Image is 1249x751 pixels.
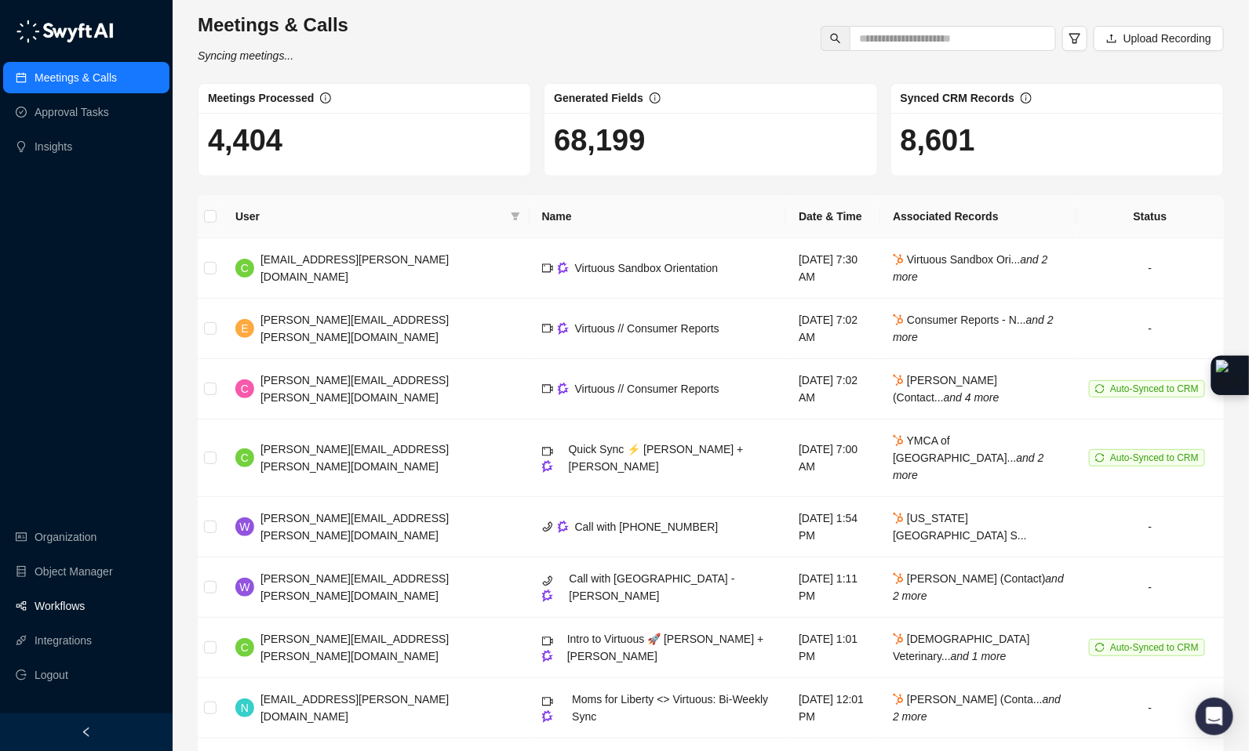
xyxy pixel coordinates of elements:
span: sync [1095,643,1105,652]
span: Call with [GEOGRAPHIC_DATA] - [PERSON_NAME] [570,572,735,602]
span: video-camera [542,446,553,457]
div: Open Intercom Messenger [1196,698,1233,735]
td: [DATE] 1:11 PM [786,557,880,618]
span: [PERSON_NAME][EMAIL_ADDRESS][PERSON_NAME][DOMAIN_NAME] [260,314,449,343]
span: Intro to Virtuous 🚀 [PERSON_NAME] + [PERSON_NAME] [567,633,764,662]
span: logout [16,669,27,680]
td: - [1076,557,1224,618]
span: Quick Sync ⚡️ [PERSON_NAME] + [PERSON_NAME] [569,443,744,473]
span: Generated Fields [554,92,643,104]
th: Status [1076,195,1224,238]
span: sync [1095,384,1105,394]
span: [EMAIL_ADDRESS][PERSON_NAME][DOMAIN_NAME] [260,693,449,723]
span: video-camera [542,263,553,274]
span: E [241,320,248,337]
td: [DATE] 7:30 AM [786,238,880,299]
td: [DATE] 12:01 PM [786,678,880,738]
h1: 68,199 [554,122,867,158]
i: Syncing meetings... [198,49,293,62]
span: Meetings Processed [208,92,314,104]
span: Auto-Synced to CRM [1110,642,1199,653]
span: [PERSON_NAME][EMAIL_ADDRESS][PERSON_NAME][DOMAIN_NAME] [260,374,449,404]
td: - [1076,678,1224,738]
span: info-circle [1021,93,1032,103]
i: and 2 more [893,253,1047,283]
img: gong-Dwh8HbPa.png [558,521,569,532]
a: Workflows [35,590,85,622]
span: Virtuous // Consumer Reports [575,322,719,335]
td: [DATE] 1:54 PM [786,497,880,557]
td: [DATE] 7:02 AM [786,299,880,359]
span: Virtuous Sandbox Ori... [893,253,1047,283]
th: Date & Time [786,195,880,238]
span: filter [508,205,523,228]
span: Virtuous Sandbox Orientation [575,262,719,274]
img: gong-Dwh8HbPa.png [542,590,553,601]
i: and 1 more [951,650,1007,662]
i: and 2 more [893,452,1043,481]
span: [PERSON_NAME] (Contact) [893,572,1064,602]
span: Logout [35,659,68,691]
span: C [241,259,249,277]
span: C [241,449,249,466]
span: info-circle [320,93,331,103]
span: video-camera [542,636,553,647]
img: gong-Dwh8HbPa.png [558,322,569,334]
span: filter [1069,32,1081,45]
span: Upload Recording [1123,30,1211,47]
th: Name [530,195,787,238]
span: User [235,208,504,225]
span: C [241,639,249,656]
span: [PERSON_NAME] (Contact... [893,374,999,404]
img: Extension Icon [1216,360,1244,391]
img: gong-Dwh8HbPa.png [558,262,569,274]
span: video-camera [542,383,553,394]
span: [US_STATE][GEOGRAPHIC_DATA] S... [893,512,1027,542]
h1: 8,601 [901,122,1214,158]
span: Moms for Liberty <> Virtuous: Bi-Weekly Sync [572,693,768,723]
span: video-camera [542,696,553,707]
span: Consumer Reports - N... [893,314,1054,343]
td: [DATE] 1:01 PM [786,618,880,678]
td: - [1076,299,1224,359]
img: logo-05li4sbe.png [16,20,114,43]
span: W [239,579,249,596]
span: video-camera [542,323,553,334]
span: [PERSON_NAME][EMAIL_ADDRESS][PERSON_NAME][DOMAIN_NAME] [260,572,449,602]
span: left [81,727,92,738]
td: - [1076,238,1224,299]
span: [PERSON_NAME][EMAIL_ADDRESS][PERSON_NAME][DOMAIN_NAME] [260,512,449,542]
a: Approval Tasks [35,96,109,128]
th: Associated Records [880,195,1076,238]
a: Object Manager [35,556,113,587]
span: [DEMOGRAPHIC_DATA] Veterinary... [893,633,1030,662]
button: Upload Recording [1094,26,1224,51]
span: sync [1095,453,1105,463]
span: info-circle [650,93,661,103]
span: filter [511,212,520,221]
span: [PERSON_NAME] (Conta... [893,693,1061,723]
i: and 2 more [893,693,1061,723]
h3: Meetings & Calls [198,13,348,38]
a: Insights [35,131,72,162]
td: [DATE] 7:00 AM [786,419,880,497]
td: [DATE] 7:02 AM [786,359,880,419]
span: Virtuous // Consumer Reports [575,383,719,395]
span: phone [542,575,553,586]
span: C [241,380,249,397]
span: W [239,518,249,535]
span: [PERSON_NAME][EMAIL_ADDRESS][PERSON_NAME][DOMAIN_NAME] [260,633,449,662]
i: and 4 more [944,391,1000,404]
span: Synced CRM Records [901,92,1014,104]
img: gong-Dwh8HbPa.png [542,460,553,472]
span: search [830,33,841,44]
td: - [1076,497,1224,557]
span: YMCA of [GEOGRAPHIC_DATA]... [893,434,1043,481]
span: phone [542,521,553,532]
a: Organization [35,521,96,553]
a: Meetings & Calls [35,62,117,93]
span: N [241,699,249,717]
img: gong-Dwh8HbPa.png [542,650,553,662]
a: Integrations [35,625,92,656]
img: gong-Dwh8HbPa.png [542,710,553,722]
